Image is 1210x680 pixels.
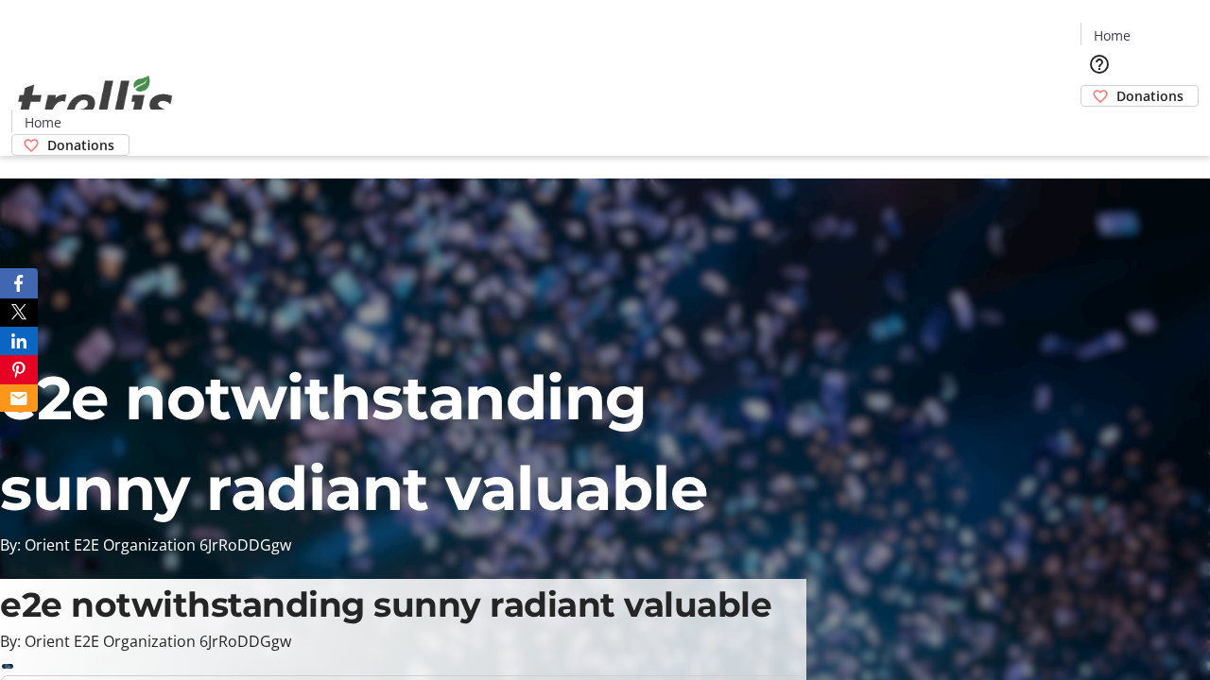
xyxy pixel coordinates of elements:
[11,134,130,156] a: Donations
[47,135,114,155] span: Donations
[1080,107,1118,144] button: Cart
[1080,45,1118,83] button: Help
[11,55,180,149] img: Orient E2E Organization 6JrRoDDGgw's Logo
[1081,25,1142,45] a: Home
[1094,25,1131,45] span: Home
[1116,86,1184,106] span: Donations
[25,112,61,132] span: Home
[1080,85,1199,107] a: Donations
[12,112,73,132] a: Home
